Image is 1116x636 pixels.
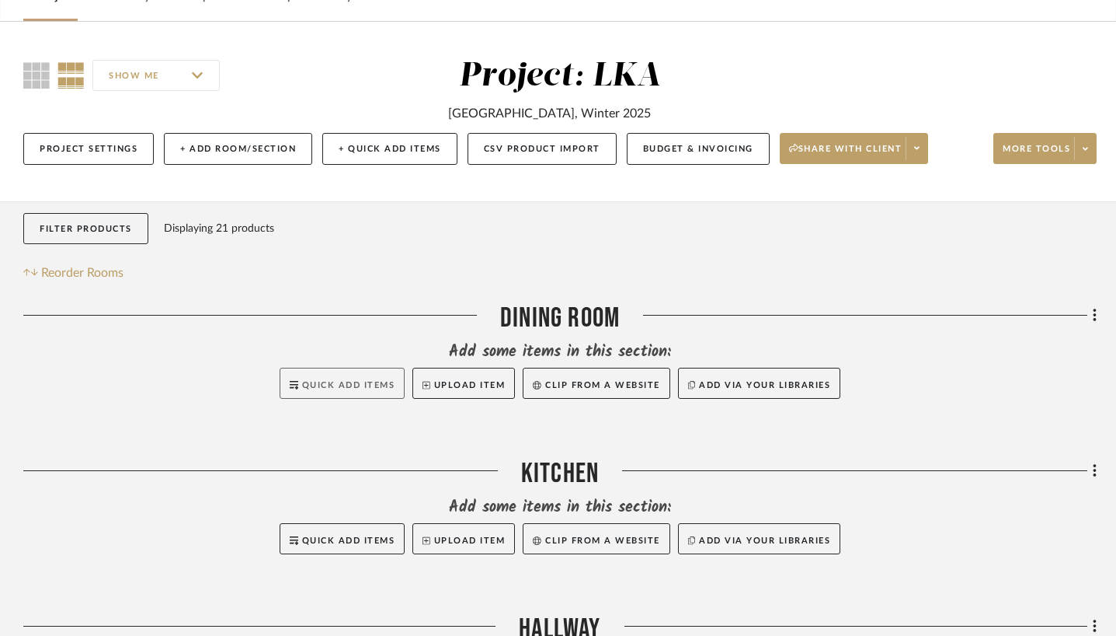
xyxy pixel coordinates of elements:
[164,213,274,244] div: Displaying 21 products
[23,133,154,165] button: Project Settings
[523,523,669,554] button: Clip from a website
[780,133,929,164] button: Share with client
[678,368,841,399] button: Add via your libraries
[448,104,651,123] div: [GEOGRAPHIC_DATA], Winter 2025
[41,264,123,282] span: Reorder Rooms
[412,368,515,399] button: Upload Item
[789,143,902,166] span: Share with client
[280,523,405,554] button: Quick Add Items
[523,368,669,399] button: Clip from a website
[23,497,1097,519] div: Add some items in this section:
[468,133,617,165] button: CSV Product Import
[164,133,312,165] button: + Add Room/Section
[302,536,395,545] span: Quick Add Items
[412,523,515,554] button: Upload Item
[23,341,1097,363] div: Add some items in this section:
[678,523,841,554] button: Add via your libraries
[280,368,405,399] button: Quick Add Items
[23,264,123,282] button: Reorder Rooms
[302,381,395,390] span: Quick Add Items
[23,213,148,245] button: Filter Products
[627,133,770,165] button: Budget & Invoicing
[459,60,660,93] div: Project: LKA
[1003,143,1070,166] span: More tools
[993,133,1097,164] button: More tools
[322,133,457,165] button: + Quick Add Items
